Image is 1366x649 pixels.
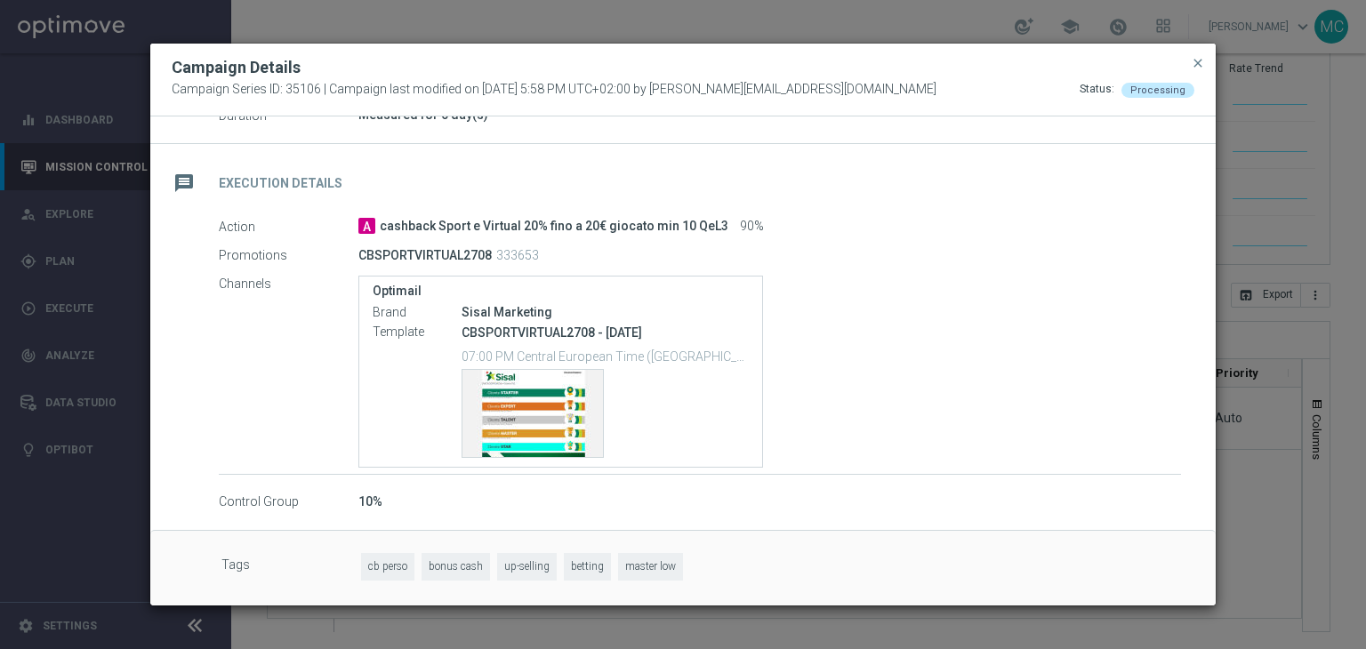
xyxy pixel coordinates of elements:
label: Template [373,324,462,341]
p: 07:00 PM Central European Time ([GEOGRAPHIC_DATA]) (UTC +02:00) [462,347,749,365]
div: 10% [358,493,1181,510]
p: CBSPORTVIRTUAL2708 [358,247,492,263]
colored-tag: Processing [1121,82,1194,96]
span: betting [564,553,611,581]
div: Status: [1080,82,1114,98]
div: Sisal Marketing [462,303,749,321]
label: Control Group [219,494,358,510]
span: bonus cash [422,553,490,581]
label: Brand [373,305,462,321]
span: up-selling [497,553,557,581]
span: cb perso [361,553,414,581]
h2: Execution Details [219,175,342,192]
span: Campaign Series ID: 35106 | Campaign last modified on [DATE] 5:58 PM UTC+02:00 by [PERSON_NAME][E... [172,82,936,98]
label: Action [219,219,358,235]
label: Optimail [373,284,749,299]
p: 333653 [496,247,539,263]
h2: Campaign Details [172,57,301,78]
i: message [168,167,200,199]
p: CBSPORTVIRTUAL2708 - [DATE] [462,324,749,341]
span: A [358,218,375,234]
span: cashback Sport e Virtual 20% fino a 20€ giocato min 10 QeL3 [380,219,728,235]
label: Channels [219,276,358,292]
span: 90% [740,219,764,235]
span: master low [618,553,683,581]
label: Tags [221,553,361,581]
span: close [1191,56,1205,70]
label: Promotions [219,247,358,263]
span: Processing [1130,84,1185,96]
